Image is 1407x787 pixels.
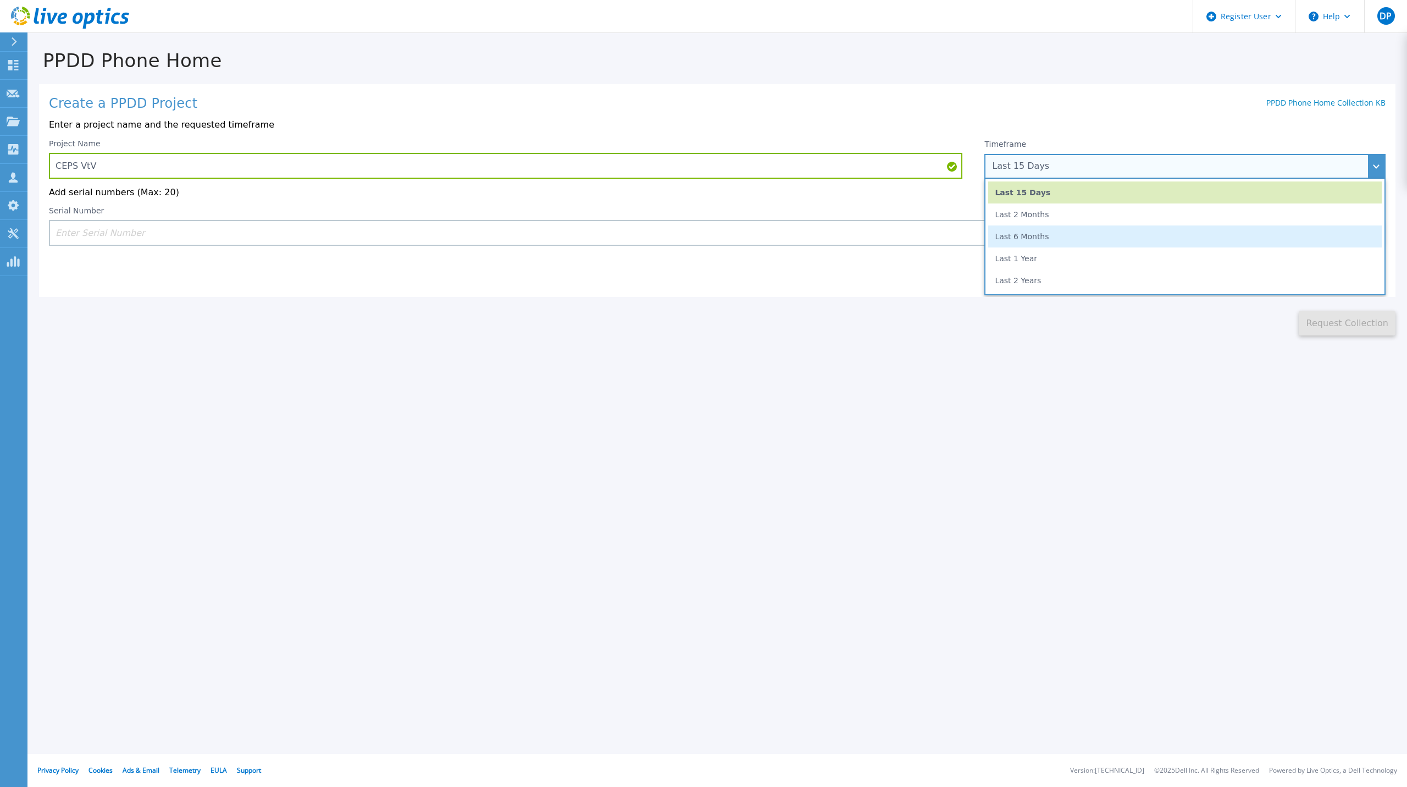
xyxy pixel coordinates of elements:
[49,96,197,112] h1: Create a PPDD Project
[27,50,1407,71] h1: PPDD Phone Home
[992,161,1366,171] div: Last 15 Days
[169,766,201,775] a: Telemetry
[1070,767,1144,774] li: Version: [TECHNICAL_ID]
[49,220,1269,246] input: Enter Serial Number
[49,153,962,179] input: Enter Project Name
[88,766,113,775] a: Cookies
[1266,97,1386,108] a: PPDD Phone Home Collection KB
[1299,311,1395,335] button: Request Collection
[988,181,1382,203] li: Last 15 Days
[1154,767,1259,774] li: © 2025 Dell Inc. All Rights Reserved
[37,766,79,775] a: Privacy Policy
[988,247,1382,269] li: Last 1 Year
[211,766,227,775] a: EULA
[237,766,261,775] a: Support
[988,269,1382,291] li: Last 2 Years
[49,140,101,147] label: Project Name
[988,225,1382,247] li: Last 6 Months
[49,120,1386,130] p: Enter a project name and the requested timeframe
[984,140,1026,148] label: Timeframe
[1269,767,1397,774] li: Powered by Live Optics, a Dell Technology
[49,188,1386,197] p: Add serial numbers (Max: 20)
[123,766,159,775] a: Ads & Email
[49,207,104,214] label: Serial Number
[988,203,1382,225] li: Last 2 Months
[1380,12,1392,20] span: DP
